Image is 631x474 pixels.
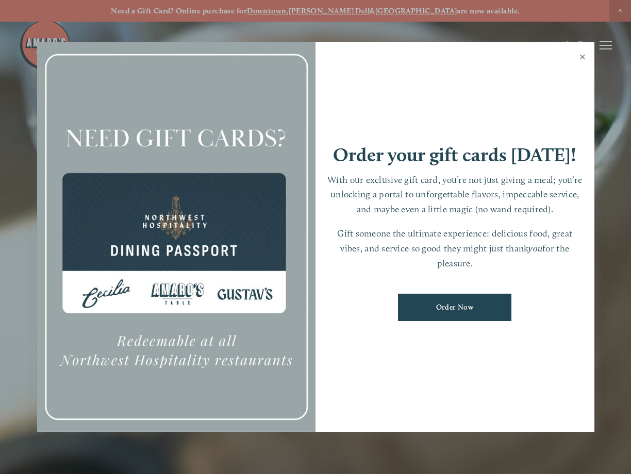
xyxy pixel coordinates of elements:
p: Gift someone the ultimate experience: delicious food, great vibes, and service so good they might... [326,226,584,270]
a: Order Now [398,294,511,321]
a: Close [573,44,593,73]
h1: Order your gift cards [DATE]! [333,145,576,164]
em: you [528,243,542,253]
p: With our exclusive gift card, you’re not just giving a meal; you’re unlocking a portal to unforge... [326,173,584,217]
